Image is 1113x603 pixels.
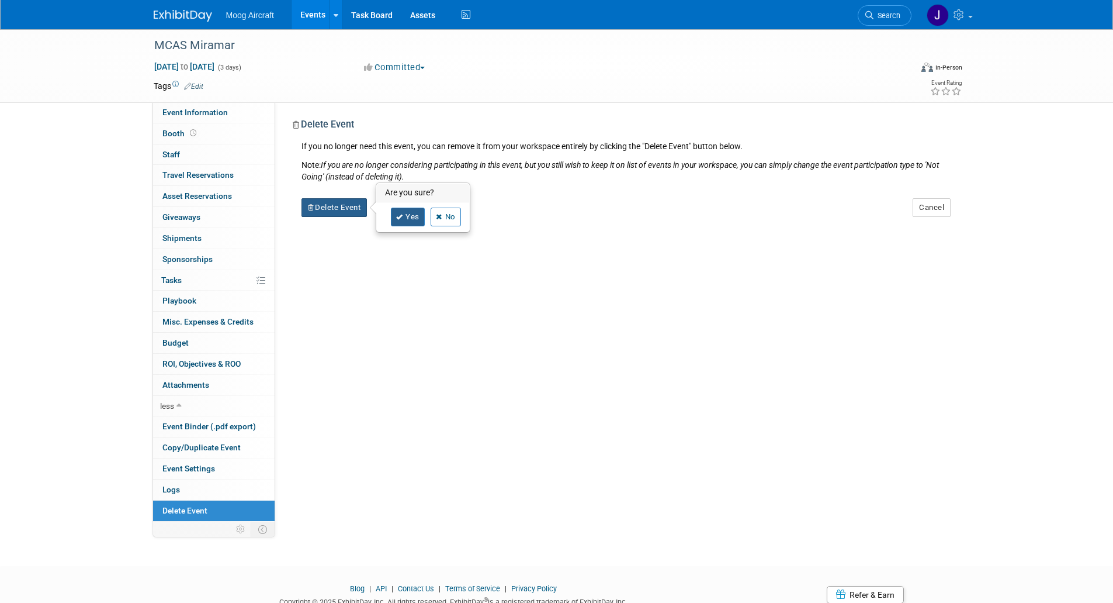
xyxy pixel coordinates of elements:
span: Budget [162,338,189,347]
img: ExhibitDay [154,10,212,22]
img: Josh Maday [927,4,949,26]
span: Sponsorships [162,254,213,264]
button: Committed [360,61,429,74]
span: Booth [162,129,199,138]
span: Event Settings [162,464,215,473]
a: Terms of Service [445,584,500,593]
a: Blog [350,584,365,593]
img: Format-Inperson.png [921,63,933,72]
a: Staff [153,144,275,165]
span: Logs [162,485,180,494]
a: Shipments [153,228,275,249]
a: Event Information [153,102,275,123]
span: | [502,584,509,593]
a: Copy/Duplicate Event [153,437,275,458]
a: No [431,208,461,226]
span: | [366,584,374,593]
span: Copy/Duplicate Event [162,443,241,452]
div: Event Format [842,61,963,78]
a: Event Settings [153,459,275,479]
span: [DATE] [DATE] [154,61,215,72]
a: Yes [391,208,425,226]
span: Attachments [162,380,209,390]
span: Shipments [162,233,202,243]
h3: Are you sure? [377,184,469,202]
a: Misc. Expenses & Credits [153,312,275,332]
a: Budget [153,333,275,353]
div: Note: [301,159,951,182]
span: Giveaways [162,212,200,222]
td: Personalize Event Tab Strip [231,522,251,537]
span: Event Binder (.pdf export) [162,422,256,431]
div: MCAS Miramar [150,35,894,56]
span: Tasks [161,275,182,285]
a: Contact Us [398,584,434,593]
i: If you are no longer considering participating in this event, but you still wish to keep it on li... [301,160,939,181]
a: Attachments [153,375,275,395]
td: Tags [154,80,203,92]
a: Search [858,5,911,26]
a: API [376,584,387,593]
span: to [179,62,190,71]
span: | [389,584,396,593]
span: Travel Reservations [162,170,234,180]
div: Delete Event [293,118,951,140]
span: ROI, Objectives & ROO [162,359,241,368]
td: Toggle Event Tabs [251,522,275,537]
a: Delete Event [153,501,275,521]
a: Privacy Policy [511,584,557,593]
span: Staff [162,150,180,159]
span: Moog Aircraft [226,11,274,20]
div: If you no longer need this event, you can remove it from your workspace entirely by clicking the ... [293,140,951,182]
div: In-Person [935,63,962,72]
a: Tasks [153,270,275,291]
a: Logs [153,480,275,500]
a: Giveaways [153,207,275,228]
span: Booth not reserved yet [188,129,199,137]
a: less [153,396,275,416]
a: Event Binder (.pdf export) [153,416,275,437]
sup: ® [484,597,488,603]
button: Delete Event [301,198,367,217]
a: Asset Reservations [153,186,275,206]
span: | [436,584,443,593]
span: Playbook [162,296,196,305]
span: Event Information [162,108,228,117]
span: Delete Event [162,506,207,515]
a: Playbook [153,291,275,311]
span: Misc. Expenses & Credits [162,317,254,326]
a: Edit [184,82,203,91]
span: Asset Reservations [162,191,232,201]
a: Travel Reservations [153,165,275,185]
span: less [160,401,174,411]
button: Cancel [913,198,951,217]
a: ROI, Objectives & ROO [153,354,275,374]
div: Event Rating [930,80,962,86]
a: Booth [153,123,275,144]
a: Sponsorships [153,249,275,270]
span: Search [873,11,900,20]
span: (3 days) [217,64,241,71]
